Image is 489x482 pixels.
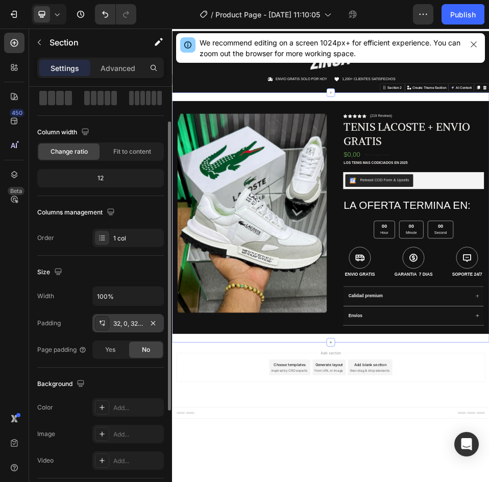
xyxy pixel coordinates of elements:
div: 32, 0, 32, 0 [113,319,143,328]
div: Add... [113,456,161,466]
div: Releasit COD Form & Upsells [363,304,457,315]
div: 00 [451,392,473,404]
div: Background [37,377,87,391]
div: Add... [113,430,161,439]
div: Size [37,266,64,279]
p: Minute [451,404,473,417]
div: We recommend editing on a screen 1024px+ for efficient experience. You can zoom out the browser f... [200,37,462,59]
div: Image [37,429,55,439]
p: No compare price [373,256,421,262]
div: Publish [450,9,476,20]
div: Column width [37,126,91,139]
span: Product Page - [DATE] 11:10:05 [215,9,320,20]
div: Padding [37,319,61,328]
button: Publish [442,4,484,25]
span: No [142,345,150,354]
div: Columns management [37,206,117,220]
div: 12 [39,171,162,185]
div: Beta [8,187,25,195]
div: Width [37,292,54,301]
img: gempages_579785421223887620-04eb1561-a2ed-44f4-a066-9dd66e4af101.png [245,37,368,97]
div: 450 [10,109,25,117]
div: 1 col [113,234,161,243]
div: Section 2 [414,126,445,135]
p: Hour [402,404,418,417]
input: Auto [93,287,163,305]
p: Section [50,36,133,49]
div: Color [37,403,53,412]
div: Page padding [37,345,87,354]
div: Undo/Redo [95,4,136,25]
div: Add... [113,403,161,413]
span: / [211,9,213,20]
p: 1,200+ CLIENTES SATISFECHOS [328,110,431,118]
p: Advanced [101,63,135,74]
span: Fit to content [113,147,151,156]
p: ENVIO GRATIS SOLO POR HOY [200,110,299,118]
div: Video [37,456,54,465]
div: Order [37,233,54,243]
div: $0,00 [330,250,364,269]
span: Yes [105,345,115,354]
p: (219 Reviews) [382,181,425,189]
div: 00 [402,392,418,404]
p: Settings [51,63,79,74]
div: Open Intercom Messenger [454,432,479,456]
button: Releasit COD Form & Upsells [334,298,466,322]
iframe: Design area [172,20,489,456]
img: CKKYs5695_ICEAE=.webp [343,304,355,316]
span: Change ratio [51,147,88,156]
